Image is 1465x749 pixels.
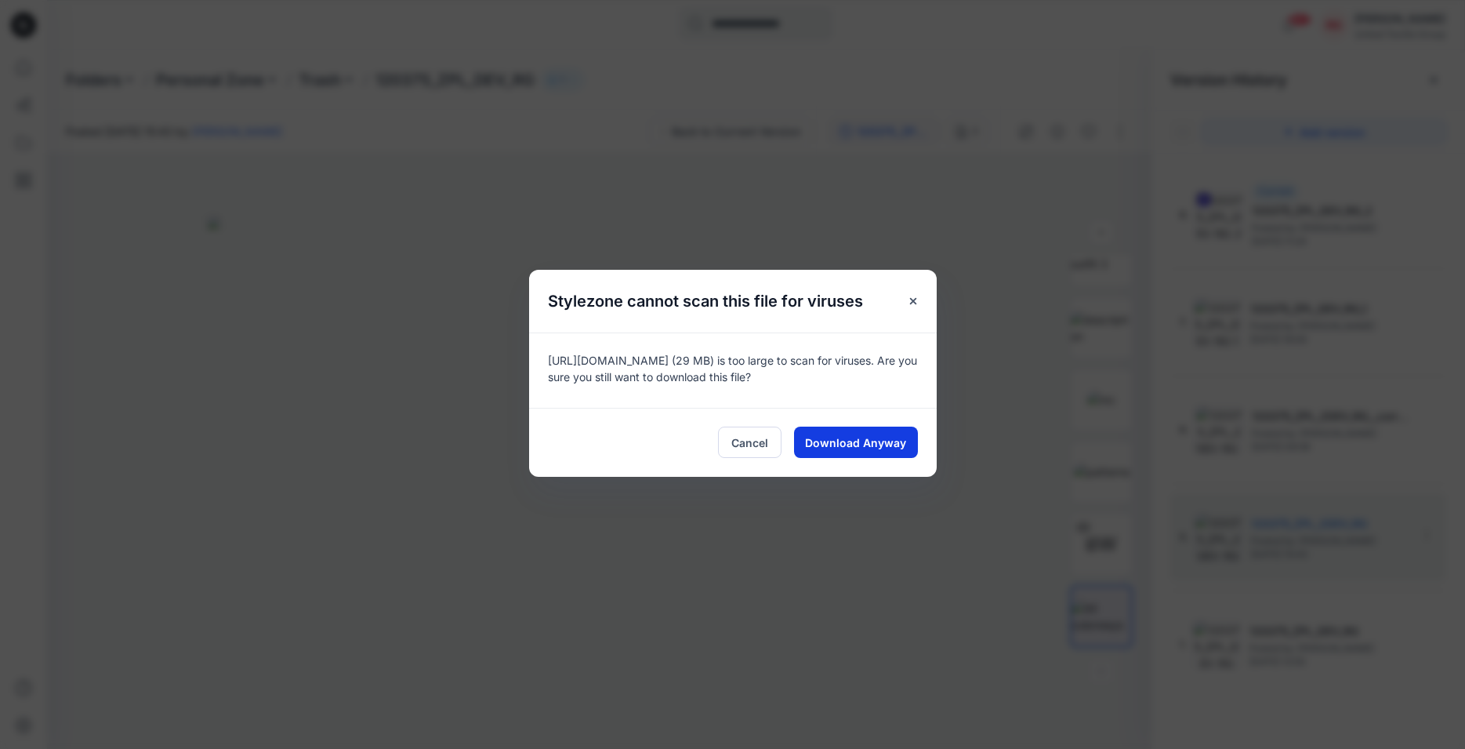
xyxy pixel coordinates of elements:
span: Cancel [731,434,768,451]
button: Download Anyway [794,427,918,458]
button: Close [899,287,927,315]
button: Cancel [718,427,781,458]
h5: Stylezone cannot scan this file for viruses [529,270,882,333]
span: Download Anyway [805,434,906,451]
div: [URL][DOMAIN_NAME] (29 MB) is too large to scan for viruses. Are you sure you still want to downl... [529,333,937,408]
